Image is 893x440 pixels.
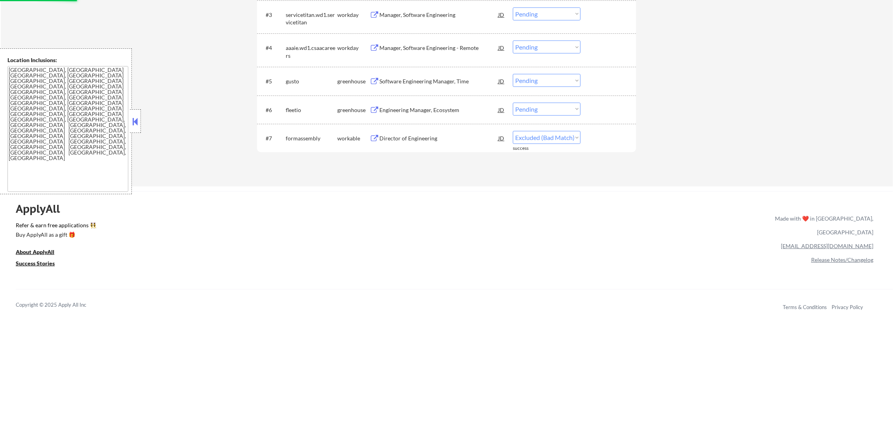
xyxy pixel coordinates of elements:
div: Software Engineering Manager, Time [379,77,498,85]
div: workable [337,134,370,142]
div: gusto [286,77,337,85]
div: JD [497,103,505,117]
div: JD [497,131,505,145]
div: formassembly [286,134,337,142]
div: aaaie.wd1.csaacareers [286,44,337,59]
div: Made with ❤️ in [GEOGRAPHIC_DATA], [GEOGRAPHIC_DATA] [772,212,873,239]
a: Success Stories [16,260,65,269]
a: Privacy Policy [832,304,863,310]
div: Manager, Software Engineering [379,11,498,19]
div: workday [337,11,370,19]
a: Refer & earn free applications 👯‍♀️ [16,223,610,231]
a: About ApplyAll [16,248,65,258]
u: Success Stories [16,260,55,267]
a: Buy ApplyAll as a gift 🎁 [16,231,94,241]
div: #7 [266,134,279,142]
div: Buy ApplyAll as a gift 🎁 [16,232,94,237]
div: Location Inclusions: [7,56,129,64]
div: #6 [266,106,279,114]
div: success [513,145,544,152]
a: [EMAIL_ADDRESS][DOMAIN_NAME] [781,243,873,249]
div: greenhouse [337,106,370,114]
a: Terms & Conditions [783,304,827,310]
a: Release Notes/Changelog [811,256,873,263]
div: Copyright © 2025 Apply All Inc [16,301,106,309]
div: Director of Engineering [379,134,498,142]
div: fleetio [286,106,337,114]
div: ApplyAll [16,202,69,215]
div: servicetitan.wd1.servicetitan [286,11,337,26]
div: #5 [266,77,279,85]
div: #3 [266,11,279,19]
div: JD [497,41,505,55]
div: Engineering Manager, Ecosystem [379,106,498,114]
div: workday [337,44,370,52]
div: Manager, Software Engineering - Remote [379,44,498,52]
div: #4 [266,44,279,52]
u: About ApplyAll [16,249,54,255]
div: JD [497,74,505,88]
div: JD [497,7,505,22]
div: greenhouse [337,77,370,85]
